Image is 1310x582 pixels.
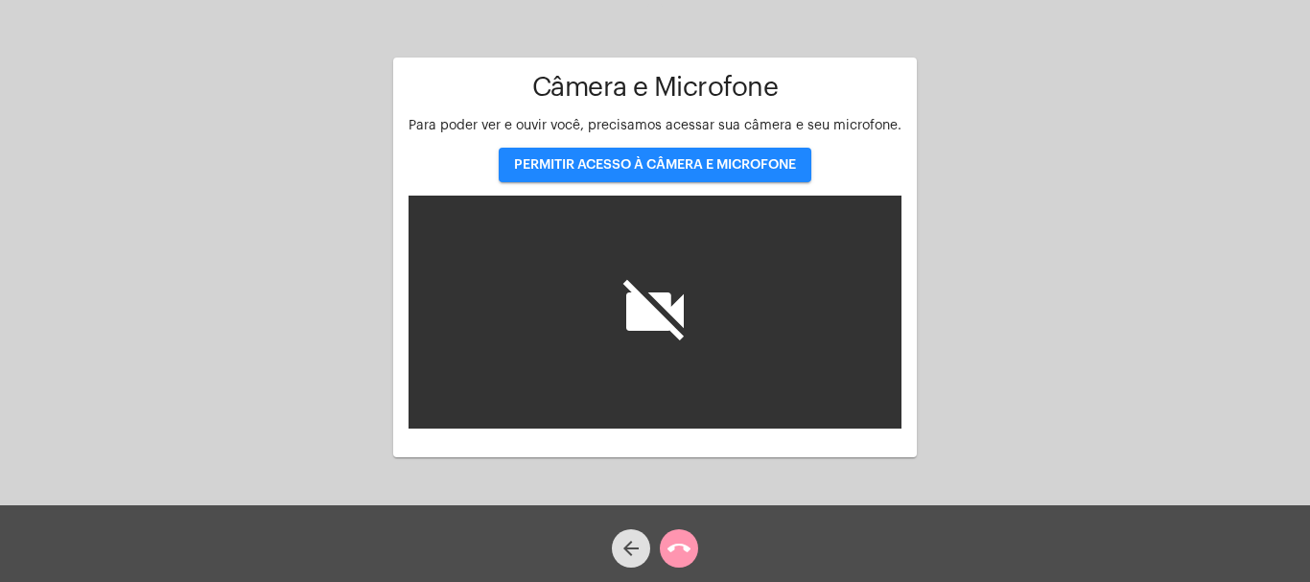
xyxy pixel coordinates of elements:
mat-icon: call_end [667,537,690,560]
span: PERMITIR ACESSO À CÂMERA E MICROFONE [514,158,796,172]
i: videocam_off [617,273,693,350]
mat-icon: arrow_back [620,537,643,560]
button: PERMITIR ACESSO À CÂMERA E MICROFONE [499,148,811,182]
span: Para poder ver e ouvir você, precisamos acessar sua câmera e seu microfone. [409,119,901,132]
h1: Câmera e Microfone [409,73,901,103]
